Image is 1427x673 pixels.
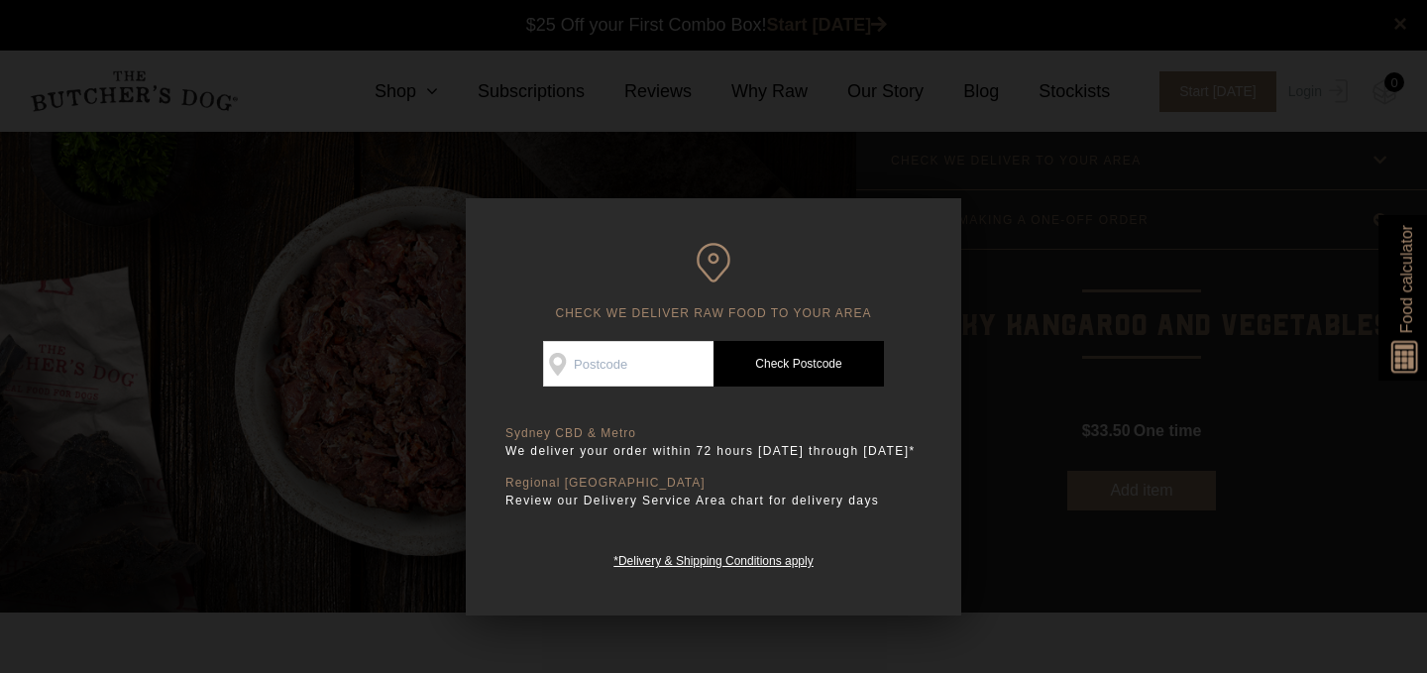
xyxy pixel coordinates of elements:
[505,491,922,510] p: Review our Delivery Service Area chart for delivery days
[543,341,713,387] input: Postcode
[1394,225,1418,333] span: Food calculator
[505,476,922,491] p: Regional [GEOGRAPHIC_DATA]
[505,243,922,321] h6: CHECK WE DELIVER RAW FOOD TO YOUR AREA
[505,441,922,461] p: We deliver your order within 72 hours [DATE] through [DATE]*
[505,426,922,441] p: Sydney CBD & Metro
[713,341,884,387] a: Check Postcode
[613,549,813,568] a: *Delivery & Shipping Conditions apply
